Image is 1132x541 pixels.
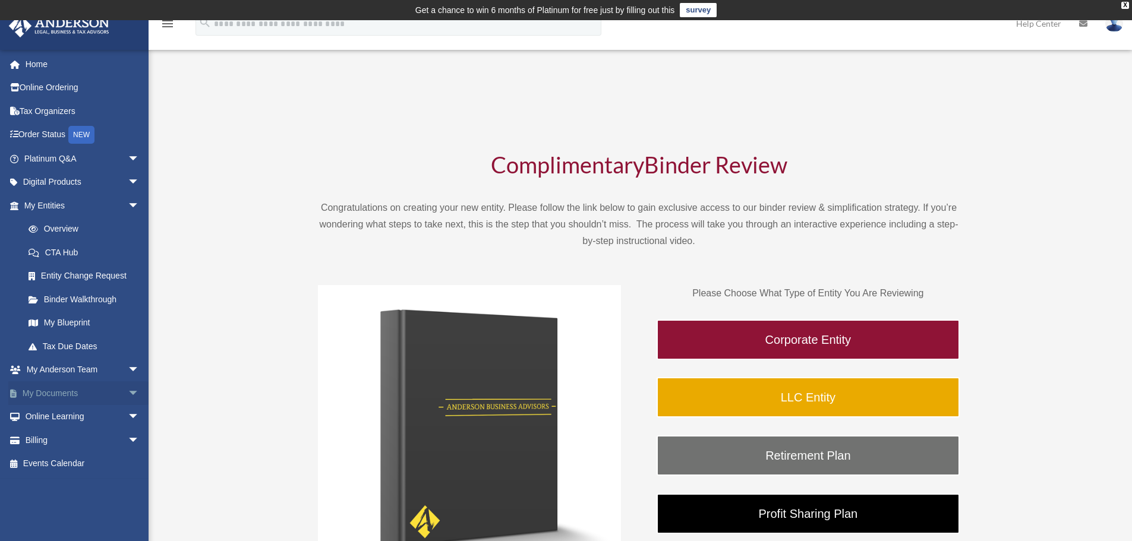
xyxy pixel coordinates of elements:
[17,241,157,264] a: CTA Hub
[198,16,212,29] i: search
[318,200,960,249] p: Congratulations on creating your new entity. Please follow the link below to gain exclusive acces...
[160,21,175,31] a: menu
[68,126,94,144] div: NEW
[8,194,157,217] a: My Entitiesarrow_drop_down
[415,3,675,17] div: Get a chance to win 6 months of Platinum for free just by filling out this
[8,76,157,100] a: Online Ordering
[128,358,152,382] span: arrow_drop_down
[17,217,157,241] a: Overview
[17,264,157,288] a: Entity Change Request
[128,194,152,218] span: arrow_drop_down
[644,151,787,178] span: Binder Review
[657,285,960,302] p: Please Choose What Type of Entity You Are Reviewing
[128,170,152,195] span: arrow_drop_down
[17,287,152,311] a: Binder Walkthrough
[8,358,157,382] a: My Anderson Teamarrow_drop_down
[8,405,157,429] a: Online Learningarrow_drop_down
[8,452,157,476] a: Events Calendar
[8,99,157,123] a: Tax Organizers
[8,147,157,170] a: Platinum Q&Aarrow_drop_down
[17,311,157,335] a: My Blueprint
[1105,15,1123,32] img: User Pic
[8,170,157,194] a: Digital Productsarrow_drop_down
[680,3,717,17] a: survey
[8,381,157,405] a: My Documentsarrow_drop_down
[128,147,152,171] span: arrow_drop_down
[657,493,960,534] a: Profit Sharing Plan
[1121,2,1129,9] div: close
[657,377,960,417] a: LLC Entity
[8,52,157,76] a: Home
[657,319,960,360] a: Corporate Entity
[17,334,157,358] a: Tax Due Dates
[128,381,152,406] span: arrow_drop_down
[160,17,175,31] i: menu
[657,435,960,476] a: Retirement Plan
[5,14,113,37] img: Anderson Advisors Platinum Portal
[128,428,152,453] span: arrow_drop_down
[491,151,644,178] span: Complimentary
[128,405,152,429] span: arrow_drop_down
[8,428,157,452] a: Billingarrow_drop_down
[8,123,157,147] a: Order StatusNEW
